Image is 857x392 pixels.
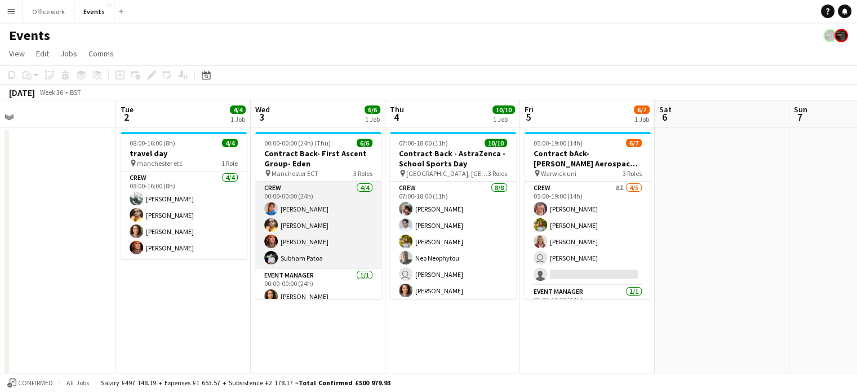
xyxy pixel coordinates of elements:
[390,182,516,334] app-card-role: Crew8/807:00-18:00 (11h)[PERSON_NAME][PERSON_NAME][PERSON_NAME]Neo Neophytou [PERSON_NAME][PERSON...
[541,169,576,178] span: Warwick uni
[525,182,651,285] app-card-role: Crew8I4/505:00-19:00 (14h)[PERSON_NAME][PERSON_NAME][PERSON_NAME] [PERSON_NAME]
[272,169,318,178] span: Manchester ECT
[137,159,183,168] span: manchester etc
[121,132,247,259] app-job-card: 08:00-16:00 (8h)4/4travel day manchester etc1 RoleCrew4/408:00-16:00 (8h)[PERSON_NAME][PERSON_NAM...
[130,139,175,147] span: 08:00-16:00 (8h)
[525,148,651,169] h3: Contract bAck-[PERSON_NAME] Aerospace- Diamond dome
[658,111,672,124] span: 6
[36,49,49,59] span: Edit
[525,285,651,324] app-card-role: Event Manager1/105:00-19:00 (14h)
[18,379,53,387] span: Confirmed
[121,148,247,158] h3: travel day
[623,169,642,178] span: 3 Roles
[255,182,381,269] app-card-role: Crew4/400:00-00:00 (24h)[PERSON_NAME][PERSON_NAME][PERSON_NAME]Subham Patoa
[390,148,516,169] h3: Contract Back - AstraZenca - School Sports Day
[525,104,534,114] span: Fri
[230,105,246,114] span: 4/4
[492,105,515,114] span: 10/10
[255,104,270,114] span: Wed
[493,115,514,124] div: 1 Job
[299,378,390,387] span: Total Confirmed £500 979.93
[5,46,29,61] a: View
[9,27,50,44] h1: Events
[254,111,270,124] span: 3
[792,111,807,124] span: 7
[255,148,381,169] h3: Contract Back- First Ascent Group- Eden
[255,132,381,299] app-job-card: 00:00-00:00 (24h) (Thu)6/6Contract Back- First Ascent Group- Eden Manchester ECT3 RolesCrew4/400:...
[794,104,807,114] span: Sun
[390,132,516,299] app-job-card: 07:00-18:00 (11h)10/10Contract Back - AstraZenca - School Sports Day [GEOGRAPHIC_DATA], [GEOGRAPH...
[406,169,488,178] span: [GEOGRAPHIC_DATA], [GEOGRAPHIC_DATA], [GEOGRAPHIC_DATA], [GEOGRAPHIC_DATA]
[534,139,583,147] span: 05:00-19:00 (14h)
[64,378,91,387] span: All jobs
[60,49,77,59] span: Jobs
[823,29,837,42] app-user-avatar: Blue Hat
[365,115,380,124] div: 1 Job
[88,49,114,59] span: Comms
[222,139,238,147] span: 4/4
[70,88,81,96] div: BST
[399,139,448,147] span: 07:00-18:00 (11h)
[6,377,55,389] button: Confirmed
[626,139,642,147] span: 6/7
[230,115,245,124] div: 1 Job
[388,111,404,124] span: 4
[23,1,74,23] button: Office work
[264,139,331,147] span: 00:00-00:00 (24h) (Thu)
[365,105,380,114] span: 6/6
[9,49,25,59] span: View
[523,111,534,124] span: 5
[9,87,35,98] div: [DATE]
[834,29,848,42] app-user-avatar: Blue Hat
[634,115,649,124] div: 1 Job
[221,159,238,168] span: 1 Role
[84,46,118,61] a: Comms
[74,1,114,23] button: Events
[485,139,507,147] span: 10/10
[659,104,672,114] span: Sat
[390,104,404,114] span: Thu
[56,46,82,61] a: Jobs
[488,169,507,178] span: 3 Roles
[119,111,134,124] span: 2
[32,46,54,61] a: Edit
[255,269,381,307] app-card-role: Event Manager1/100:00-00:00 (24h)[PERSON_NAME]
[353,169,372,178] span: 3 Roles
[37,88,65,96] span: Week 36
[121,171,247,259] app-card-role: Crew4/408:00-16:00 (8h)[PERSON_NAME][PERSON_NAME][PERSON_NAME][PERSON_NAME]
[101,378,390,387] div: Salary £497 148.19 + Expenses £1 653.57 + Subsistence £2 178.17 =
[121,104,134,114] span: Tue
[357,139,372,147] span: 6/6
[634,105,650,114] span: 6/7
[525,132,651,299] app-job-card: 05:00-19:00 (14h)6/7Contract bAck-[PERSON_NAME] Aerospace- Diamond dome Warwick uni3 RolesCrew8I4...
